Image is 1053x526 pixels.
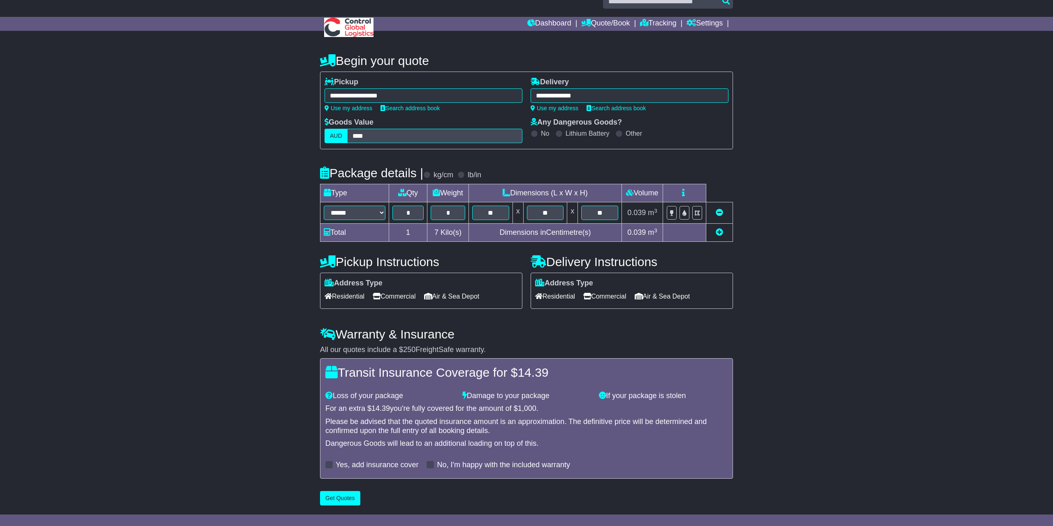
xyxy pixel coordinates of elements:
span: Air & Sea Depot [424,290,480,303]
label: Any Dangerous Goods? [531,118,622,127]
span: 0.039 [627,209,646,217]
span: Commercial [583,290,626,303]
a: Settings [687,17,723,31]
td: Kilo(s) [427,224,469,242]
h4: Package details | [320,166,423,180]
h4: Begin your quote [320,54,733,67]
td: Type [320,184,389,202]
div: Dangerous Goods will lead to an additional loading on top of this. [325,439,728,448]
td: x [567,202,578,224]
div: Loss of your package [321,392,458,401]
span: 1,000 [518,404,536,412]
span: Commercial [373,290,415,303]
label: lb/in [468,171,481,180]
label: Goods Value [325,118,373,127]
a: Search address book [587,105,646,111]
h4: Warranty & Insurance [320,327,733,341]
td: Volume [622,184,663,202]
a: Tracking [640,17,676,31]
button: Get Quotes [320,491,360,505]
label: Pickup [325,78,358,87]
span: m [648,209,657,217]
div: Damage to your package [458,392,595,401]
div: All our quotes include a $ FreightSafe warranty. [320,345,733,355]
label: No [541,130,549,137]
a: Remove this item [716,209,723,217]
sup: 3 [654,227,657,234]
label: Lithium Battery [566,130,610,137]
td: Dimensions in Centimetre(s) [469,224,622,242]
a: Add new item [716,228,723,236]
span: 14.39 [371,404,390,412]
a: Use my address [325,105,372,111]
h4: Transit Insurance Coverage for $ [325,366,728,379]
label: Address Type [535,279,593,288]
div: Please be advised that the quoted insurance amount is an approximation. The definitive price will... [325,417,728,435]
span: 14.39 [517,366,548,379]
label: Delivery [531,78,569,87]
label: AUD [325,129,348,143]
label: kg/cm [434,171,453,180]
a: Dashboard [527,17,571,31]
span: 250 [403,345,415,354]
div: For an extra $ you're fully covered for the amount of $ . [325,404,728,413]
td: Total [320,224,389,242]
td: 1 [389,224,427,242]
span: 7 [434,228,438,236]
label: Other [626,130,642,137]
span: 0.039 [627,228,646,236]
td: Dimensions (L x W x H) [469,184,622,202]
sup: 3 [654,208,657,214]
span: Residential [325,290,364,303]
span: Air & Sea Depot [635,290,690,303]
label: Yes, add insurance cover [336,461,418,470]
div: If your package is stolen [595,392,732,401]
td: Qty [389,184,427,202]
a: Search address book [380,105,440,111]
label: Address Type [325,279,383,288]
h4: Pickup Instructions [320,255,522,269]
a: Quote/Book [581,17,630,31]
span: Residential [535,290,575,303]
h4: Delivery Instructions [531,255,733,269]
label: No, I'm happy with the included warranty [437,461,570,470]
td: Weight [427,184,469,202]
td: x [513,202,523,224]
a: Use my address [531,105,578,111]
span: m [648,228,657,236]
